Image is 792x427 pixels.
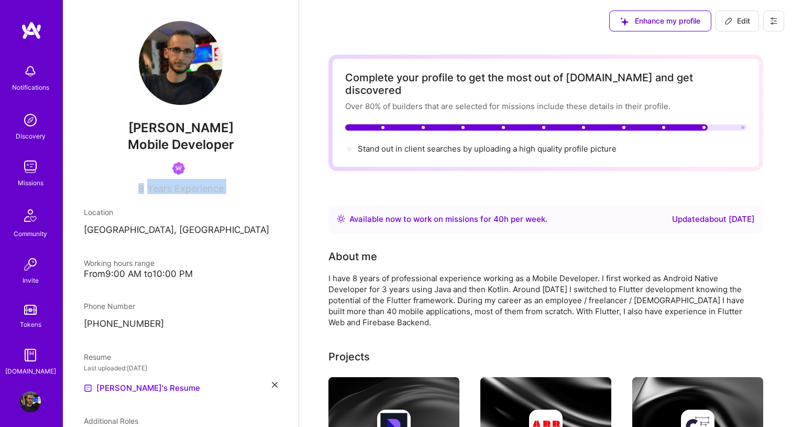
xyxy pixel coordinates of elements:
div: Community [14,228,47,239]
span: 40 [493,214,504,224]
button: Edit [716,10,759,31]
div: Last uploaded: [DATE] [84,362,278,373]
div: Updated about [DATE] [672,213,755,226]
div: Missions [18,177,43,188]
div: [DOMAIN_NAME] [5,366,56,377]
div: Stand out in client searches by uploading a high quality profile picture [358,143,617,154]
span: Enhance my profile [620,16,700,26]
p: [PHONE_NUMBER] [84,318,278,330]
div: Available now to work on missions for h per week . [349,213,547,226]
img: discovery [20,110,41,131]
i: icon Close [272,382,278,388]
img: logo [21,21,42,40]
span: Edit [724,16,750,26]
img: guide book [20,345,41,366]
div: Discovery [16,131,46,142]
span: Mobile Developer [128,137,234,152]
button: Enhance my profile [609,10,711,31]
a: [PERSON_NAME]'s Resume [84,382,200,394]
div: Projects [328,349,370,365]
div: Location [84,207,278,218]
img: Invite [20,254,41,275]
div: Invite [23,275,39,286]
img: Availability [337,215,345,223]
div: Tokens [20,319,41,330]
span: Additional Roles [84,417,138,425]
img: bell [20,61,41,82]
span: [PERSON_NAME] [84,120,278,136]
span: Resume [84,353,111,361]
div: Notifications [12,82,49,93]
div: Complete your profile to get the most out of [DOMAIN_NAME] and get discovered [345,71,746,97]
span: Working hours range [84,259,155,268]
p: [GEOGRAPHIC_DATA], [GEOGRAPHIC_DATA] [84,224,278,237]
img: User Avatar [139,21,223,105]
img: teamwork [20,156,41,177]
div: About me [328,249,377,264]
div: From 9:00 AM to 10:00 PM [84,269,278,280]
span: Phone Number [84,302,135,311]
img: Community [18,203,43,228]
a: User Avatar [17,391,43,412]
div: I have 8 years of professional experience working as a Mobile Developer. I first worked as Androi... [328,273,747,328]
img: tokens [24,305,37,315]
img: User Avatar [20,391,41,412]
div: Over 80% of builders that are selected for missions include these details in their profile. [345,101,746,112]
img: Resume [84,384,92,392]
img: Been on Mission [172,162,185,175]
i: icon SuggestedTeams [620,17,629,26]
span: Years Experience [147,183,224,194]
span: 8 [138,183,144,194]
